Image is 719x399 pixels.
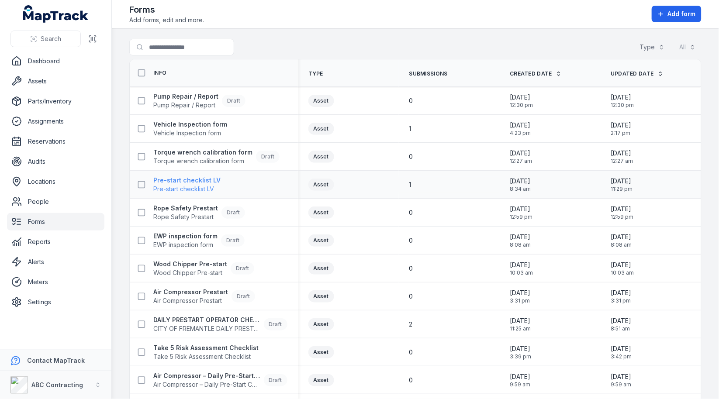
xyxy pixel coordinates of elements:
[409,320,413,329] span: 2
[153,344,259,352] strong: Take 5 Risk Assessment Checklist
[153,232,245,249] a: EWP inspection formEWP inspection formDraft
[153,371,287,389] a: Air Compressor – Daily Pre-Start ChecklistAir Compressor – Daily Pre-Start ChecklistDraft
[153,204,245,221] a: Rope Safety PrestartRope Safety PrestartDraft
[611,149,633,165] time: 05/10/2025, 12:27:55 am
[308,318,334,330] div: Asset
[674,39,702,55] button: All
[409,208,413,217] span: 0
[611,344,632,353] span: [DATE]
[41,34,61,43] span: Search
[409,376,413,385] span: 0
[611,205,633,213] span: [DATE]
[409,124,411,133] span: 1
[7,293,104,311] a: Settings
[510,130,531,137] span: 4:23 pm
[510,353,531,360] span: 3:39 pm
[153,380,260,389] span: Air Compressor – Daily Pre-Start Checklist
[153,371,260,380] strong: Air Compressor – Daily Pre-Start Checklist
[510,177,531,193] time: 04/10/2025, 8:34:44 am
[129,16,204,24] span: Add forms, edit and more.
[510,297,530,304] span: 3:31 pm
[153,213,218,221] span: Rope Safety Prestart
[510,158,532,165] span: 12:27 am
[153,268,227,277] span: Wood Chipper Pre-start
[7,193,104,210] a: People
[611,177,633,186] span: [DATE]
[510,213,532,220] span: 12:59 pm
[153,232,218,241] strong: EWP inspection form
[10,31,81,47] button: Search
[611,316,631,325] span: [DATE]
[510,186,531,193] span: 8:34 am
[308,151,334,163] div: Asset
[510,325,531,332] span: 11:25 am
[153,288,255,305] a: Air Compressor PrestartAir Compressor PrestartDraft
[510,316,531,325] span: [DATE]
[221,206,245,219] div: Draft
[153,92,245,110] a: Pump Repair / ReportPump Repair / ReportDraft
[231,262,254,275] div: Draft
[409,348,413,357] span: 0
[611,233,632,248] time: 01/10/2025, 8:08:55 am
[611,344,632,360] time: 16/09/2025, 3:42:09 pm
[7,273,104,291] a: Meters
[409,264,413,273] span: 0
[153,185,221,193] span: Pre-start checklist LV
[308,70,323,77] span: Type
[153,296,228,305] span: Air Compressor Prestart
[611,158,633,165] span: 12:27 am
[7,173,104,190] a: Locations
[611,213,633,220] span: 12:59 pm
[510,233,531,241] span: [DATE]
[510,121,531,130] span: [DATE]
[409,292,413,301] span: 0
[308,95,334,107] div: Asset
[308,374,334,386] div: Asset
[256,151,280,163] div: Draft
[510,261,533,269] span: [DATE]
[153,316,287,333] a: DAILY PRESTART OPERATOR CHECK SHEETCITY OF FREMANTLE DAILY PRESTARTDraft
[668,10,696,18] span: Add form
[153,129,227,138] span: Vehicle Inspection form
[611,261,634,276] time: 30/09/2025, 10:03:46 am
[510,121,531,137] time: 06/10/2025, 4:23:18 pm
[611,205,633,220] time: 02/10/2025, 12:59:55 pm
[611,372,631,381] span: [DATE]
[611,372,631,388] time: 16/09/2025, 9:59:51 am
[611,121,631,137] time: 07/10/2025, 2:17:46 pm
[153,120,227,129] strong: Vehicle Inspection form
[129,3,204,16] h2: Forms
[510,205,532,213] span: [DATE]
[611,102,634,109] span: 12:30 pm
[153,316,260,324] strong: DAILY PRESTART OPERATOR CHECK SHEET
[611,325,631,332] span: 8:51 am
[153,260,227,268] strong: Wood Chipper Pre-start
[308,179,334,191] div: Asset
[153,176,221,185] strong: Pre-start checklist LV
[510,149,532,158] span: [DATE]
[23,5,89,23] a: MapTrack
[308,290,334,303] div: Asset
[611,130,631,137] span: 2:17 pm
[611,241,632,248] span: 8:08 am
[153,241,218,249] span: EWP inspection form
[510,289,530,304] time: 18/09/2025, 3:31:04 pm
[232,290,255,303] div: Draft
[7,233,104,251] a: Reports
[153,148,252,157] strong: Torque wrench calibration form
[308,206,334,219] div: Asset
[510,381,530,388] span: 9:59 am
[611,177,633,193] time: 05/10/2025, 11:29:48 pm
[611,186,633,193] span: 11:29 pm
[31,381,83,389] strong: ABC Contracting
[611,121,631,130] span: [DATE]
[510,70,552,77] span: Created Date
[409,70,448,77] span: Submissions
[153,101,218,110] span: Pump Repair / Report
[153,69,166,76] span: Info
[611,93,634,109] time: 08/10/2025, 12:30:43 pm
[409,96,413,105] span: 0
[153,157,252,165] span: Torque wrench calibration form
[611,149,633,158] span: [DATE]
[611,353,632,360] span: 3:42 pm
